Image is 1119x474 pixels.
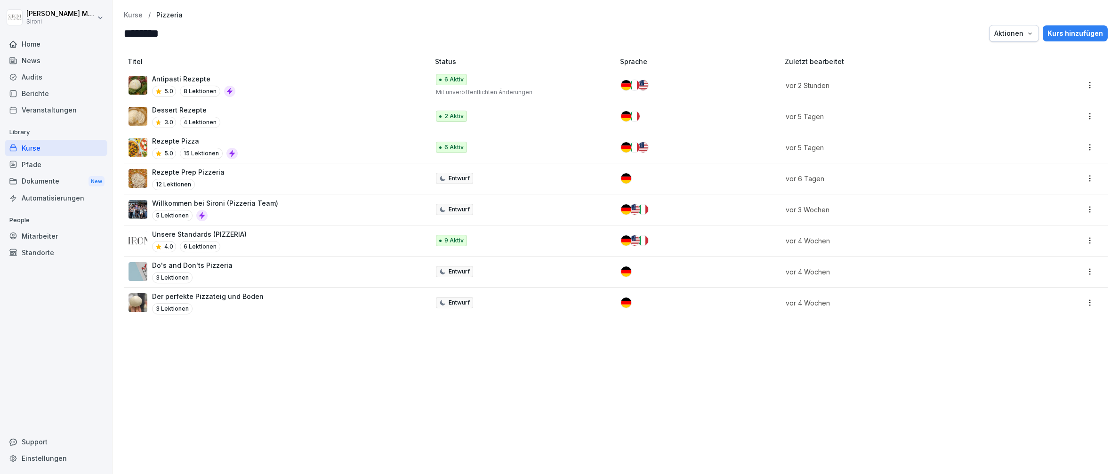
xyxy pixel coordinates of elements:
img: us.svg [638,80,648,90]
p: vor 4 Wochen [786,267,1014,277]
div: New [89,176,105,187]
p: Entwurf [449,298,470,307]
div: Kurs hinzufügen [1047,28,1103,39]
p: vor 6 Tagen [786,174,1014,184]
div: Dokumente [5,173,107,190]
img: fu1h6r89lpl9xnyqp9a9y5n3.png [129,262,147,281]
img: it.svg [638,235,648,246]
img: tz25f0fmpb70tuguuhxz5i1d.png [129,138,147,157]
p: vor 2 Stunden [786,80,1014,90]
a: Kurse [5,140,107,156]
img: pak3lu93rb7wwt42kbfr1gbm.png [129,76,147,95]
p: 6 Lektionen [180,241,220,252]
p: People [5,213,107,228]
img: de.svg [621,80,631,90]
img: it.svg [629,80,640,90]
p: Rezepte Prep Pizzeria [152,167,225,177]
a: Standorte [5,244,107,261]
p: Entwurf [449,205,470,214]
a: Mitarbeiter [5,228,107,244]
a: Pfade [5,156,107,173]
p: Der perfekte Pizzateig und Boden [152,291,264,301]
img: lqv555mlp0nk8rvfp4y70ul5.png [129,231,147,250]
p: 3 Lektionen [152,272,193,283]
p: Entwurf [449,267,470,276]
p: 8 Lektionen [180,86,220,97]
img: fr9tmtynacnbc68n3kf2tpkd.png [129,107,147,126]
div: Support [5,434,107,450]
p: 3.0 [164,118,173,127]
p: Status [435,56,616,66]
img: de.svg [621,297,631,308]
img: de.svg [621,266,631,277]
p: Sironi [26,18,95,25]
p: 6 Aktiv [444,75,464,84]
p: 9 Aktiv [444,236,464,245]
img: us.svg [638,142,648,153]
p: Rezepte Pizza [152,136,238,146]
a: Berichte [5,85,107,102]
p: vor 3 Wochen [786,205,1014,215]
img: us.svg [629,235,640,246]
img: pd1uaftas3p9yyv64fjaj026.png [129,293,147,312]
img: t8ry6q6yg4tyn67dbydlhqpn.png [129,169,147,188]
p: 5 Lektionen [152,210,193,221]
a: Audits [5,69,107,85]
a: Kurse [124,11,143,19]
a: Veranstaltungen [5,102,107,118]
a: Einstellungen [5,450,107,466]
p: Sprache [620,56,781,66]
p: Titel [128,56,431,66]
p: Library [5,125,107,140]
p: 3 Lektionen [152,303,193,314]
img: de.svg [621,204,631,215]
p: vor 4 Wochen [786,298,1014,308]
img: xmkdnyjyz2x3qdpcryl1xaw9.png [129,200,147,219]
p: 6 Aktiv [444,143,464,152]
button: Aktionen [989,25,1039,42]
p: 2 Aktiv [444,112,464,121]
p: Zuletzt bearbeitet [785,56,1026,66]
p: 4 Lektionen [180,117,220,128]
p: [PERSON_NAME] Malec [26,10,95,18]
p: 15 Lektionen [180,148,223,159]
img: de.svg [621,235,631,246]
p: Do's and Don'ts Pizzeria [152,260,233,270]
p: 5.0 [164,149,173,158]
p: Entwurf [449,174,470,183]
a: DokumenteNew [5,173,107,190]
img: it.svg [629,111,640,121]
p: / [148,11,151,19]
p: vor 4 Wochen [786,236,1014,246]
p: Mit unveröffentlichten Änderungen [436,88,605,96]
a: Pizzeria [156,11,183,19]
a: Home [5,36,107,52]
p: Antipasti Rezepte [152,74,235,84]
p: Willkommen bei Sironi (Pizzeria Team) [152,198,278,208]
p: Unsere Standards (PIZZERIA) [152,229,247,239]
img: de.svg [621,142,631,153]
img: it.svg [638,204,648,215]
div: Automatisierungen [5,190,107,206]
img: de.svg [621,173,631,184]
div: Aktionen [994,28,1034,39]
a: News [5,52,107,69]
p: 5.0 [164,87,173,96]
p: Dessert Rezepte [152,105,220,115]
p: 4.0 [164,242,173,251]
button: Kurs hinzufügen [1043,25,1108,41]
img: de.svg [621,111,631,121]
img: us.svg [629,204,640,215]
